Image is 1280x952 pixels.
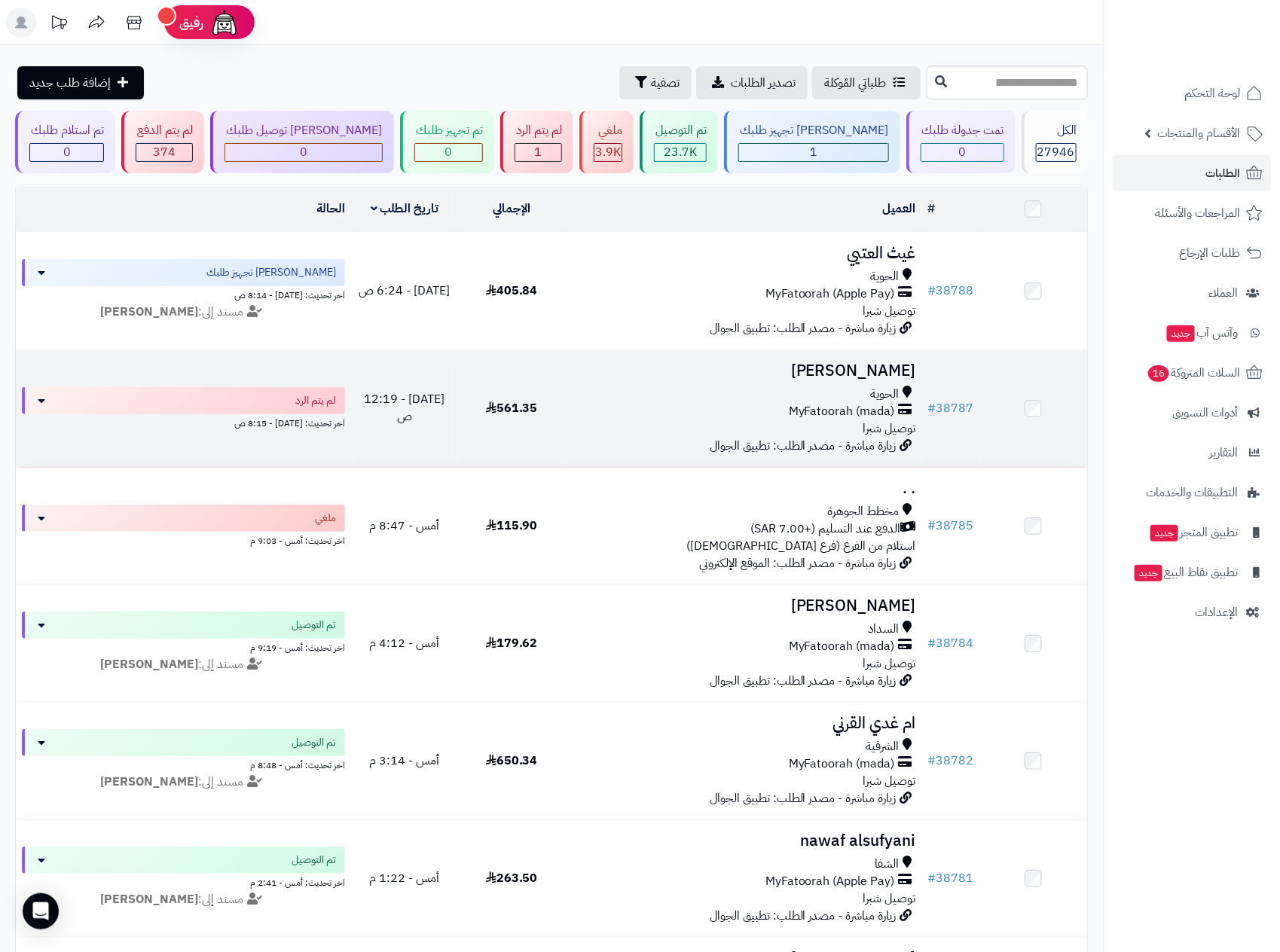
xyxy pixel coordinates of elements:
[710,672,897,690] span: زيارة مباشرة - مصدر الطلب: تطبيق الجوال
[594,122,622,139] div: ملغي
[699,554,897,572] span: زيارة مباشرة - مصدر الطلب: الموقع الإلكتروني
[1113,514,1271,551] a: تطبيق المتجرجديد
[225,144,381,161] div: 0
[739,144,887,161] div: 1
[928,282,936,300] span: #
[731,74,796,92] span: تصدير الطلبات
[29,122,104,139] div: تم استلام طلبك
[415,144,482,161] div: 0
[928,752,936,770] span: #
[928,869,936,887] span: #
[40,8,78,41] a: تحديثات المنصة
[30,144,103,161] div: 0
[370,517,440,535] span: أمس - 8:47 م
[928,752,974,770] a: #38782
[12,111,118,173] a: تم استلام طلبك 0
[100,655,198,673] strong: [PERSON_NAME]
[1113,75,1271,111] a: لوحة التحكم
[1113,355,1271,391] a: السلات المتروكة16
[22,532,345,548] div: اخر تحديث: أمس - 9:03 م
[871,268,900,285] span: الحوية
[1113,275,1271,311] a: العملاء
[371,200,439,218] a: تاريخ الطلب
[1135,565,1162,581] span: جديد
[414,122,483,139] div: تم تجهيز طلبك
[721,111,903,173] a: [PERSON_NAME] تجهيز طلبك 1
[655,144,706,161] div: 23717
[1113,235,1271,271] a: طلبات الإرجاع
[1167,325,1195,342] span: جديد
[1208,282,1238,304] span: العملاء
[534,143,542,161] span: 1
[1113,435,1271,471] a: التقارير
[1113,594,1271,630] a: الإعدادات
[637,111,721,173] a: تم التوصيل 23.7K
[921,144,1004,161] div: 0
[206,265,336,280] span: [PERSON_NAME] تجهيز طلبك
[928,399,936,417] span: #
[1133,562,1238,583] span: تطبيق نقاط البيع
[22,414,345,430] div: اخر تحديث: [DATE] - 8:15 ص
[370,869,440,887] span: أمس - 1:22 م
[921,122,1004,139] div: تمت جدولة طلبك
[1019,111,1091,173] a: الكل27946
[444,143,452,161] span: 0
[1113,195,1271,231] a: المراجعات والأسئلة
[863,420,916,438] span: توصيل شبرا
[1146,482,1238,503] span: التطبيقات والخدمات
[654,122,707,139] div: تم التوصيل
[710,437,897,455] span: زيارة مباشرة - مصدر الطلب: تطبيق الجوال
[571,832,916,850] h3: nawaf alsufyani
[11,773,356,791] div: مسند إلى:
[765,873,895,890] span: MyFatoorah (Apple Pay)
[958,143,966,161] span: 0
[515,122,562,139] div: لم يتم الرد
[1113,315,1271,351] a: وآتس آبجديد
[863,302,916,320] span: توصيل شبرا
[100,890,198,908] strong: [PERSON_NAME]
[863,772,916,790] span: توصيل شبرا
[225,122,382,139] div: [PERSON_NAME] توصيل طلبك
[1209,442,1238,463] span: التقارير
[710,789,897,807] span: زيارة مباشرة - مصدر الطلب: تطبيق الجوال
[928,399,974,417] a: #38787
[789,638,895,655] span: MyFatoorah (mada)
[1165,322,1238,343] span: وآتس آب
[686,537,916,555] span: استلام من الفرع (فرع [DEMOGRAPHIC_DATA])
[100,773,198,791] strong: [PERSON_NAME]
[1172,402,1238,423] span: أدوات التسويق
[209,8,240,38] img: ai-face.png
[1179,243,1240,264] span: طلبات الإرجاع
[359,282,451,300] span: [DATE] - 6:24 ص
[22,874,345,889] div: اخر تحديث: أمس - 2:41 م
[370,752,440,770] span: أمس - 3:14 م
[315,511,336,526] span: ملغي
[23,893,59,929] div: Open Intercom Messenger
[22,639,345,654] div: اخر تحديث: أمس - 9:19 م
[295,393,336,408] span: لم يتم الرد
[928,517,936,535] span: #
[29,74,111,92] span: إضافة طلب جديد
[863,654,916,673] span: توصيل شبرا
[486,517,538,535] span: 115.90
[1113,155,1271,191] a: الطلبات
[594,144,622,161] div: 3853
[292,853,336,868] span: تم التوصيل
[571,245,916,262] h3: غيث العتيي
[619,66,692,99] button: تصفية
[928,200,936,218] a: #
[664,143,697,161] span: 23.7K
[365,390,445,426] span: [DATE] - 12:19 ص
[789,755,895,773] span: MyFatoorah (mada)
[11,891,356,908] div: مسند إلى:
[515,144,561,161] div: 1
[1157,123,1240,144] span: الأقسام والمنتجات
[486,752,538,770] span: 650.34
[928,517,974,535] a: #38785
[765,285,895,303] span: MyFatoorah (Apple Pay)
[696,66,808,99] a: تصدير الطلبات
[903,111,1019,173] a: تمت جدولة طلبك 0
[316,200,345,218] a: الحالة
[370,634,440,652] span: أمس - 4:12 م
[576,111,637,173] a: ملغي 3.9K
